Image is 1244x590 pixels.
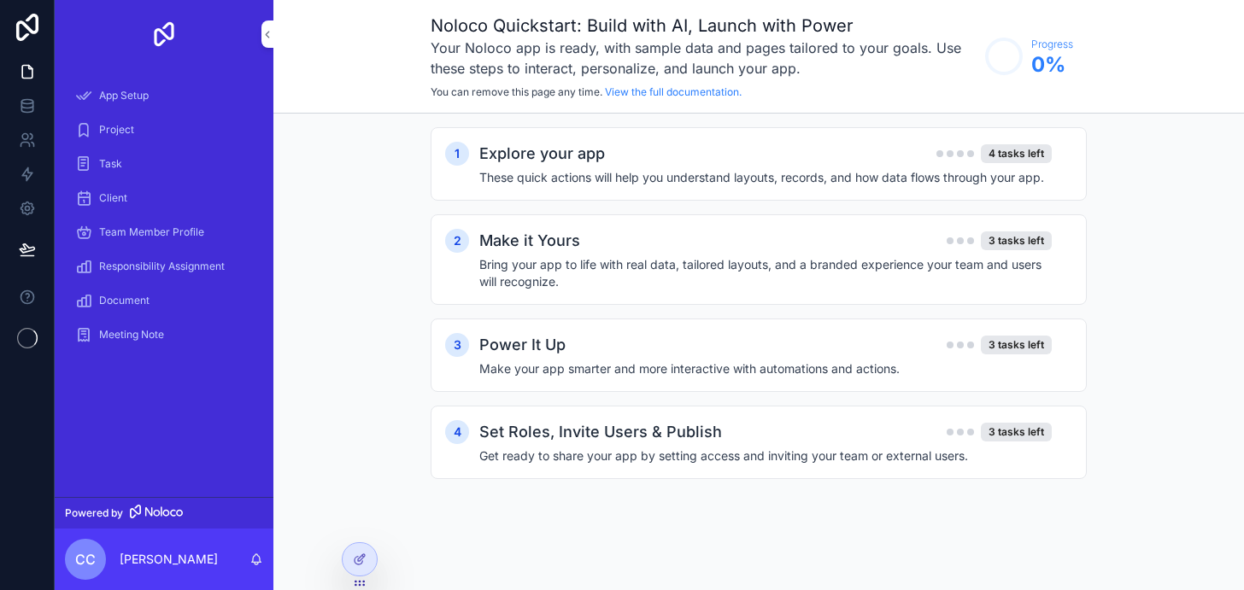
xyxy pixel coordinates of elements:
[99,191,127,205] span: Client
[65,217,263,248] a: Team Member Profile
[55,68,273,372] div: scrollable content
[75,549,96,570] span: CC
[150,20,178,48] img: App logo
[65,183,263,213] a: Client
[1031,51,1073,79] span: 0 %
[605,85,742,98] a: View the full documentation.
[120,551,218,568] p: [PERSON_NAME]
[65,80,263,111] a: App Setup
[65,506,123,520] span: Powered by
[65,149,263,179] a: Task
[65,319,263,350] a: Meeting Note
[99,225,204,239] span: Team Member Profile
[99,123,134,137] span: Project
[431,85,602,98] span: You can remove this page any time.
[65,114,263,145] a: Project
[65,285,263,316] a: Document
[99,260,225,273] span: Responsibility Assignment
[1031,38,1073,51] span: Progress
[431,38,977,79] h3: Your Noloco app is ready, with sample data and pages tailored to your goals. Use these steps to i...
[65,251,263,282] a: Responsibility Assignment
[99,89,149,102] span: App Setup
[99,294,150,307] span: Document
[99,157,122,171] span: Task
[55,497,273,529] a: Powered by
[99,328,164,342] span: Meeting Note
[431,14,977,38] h1: Noloco Quickstart: Build with AI, Launch with Power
